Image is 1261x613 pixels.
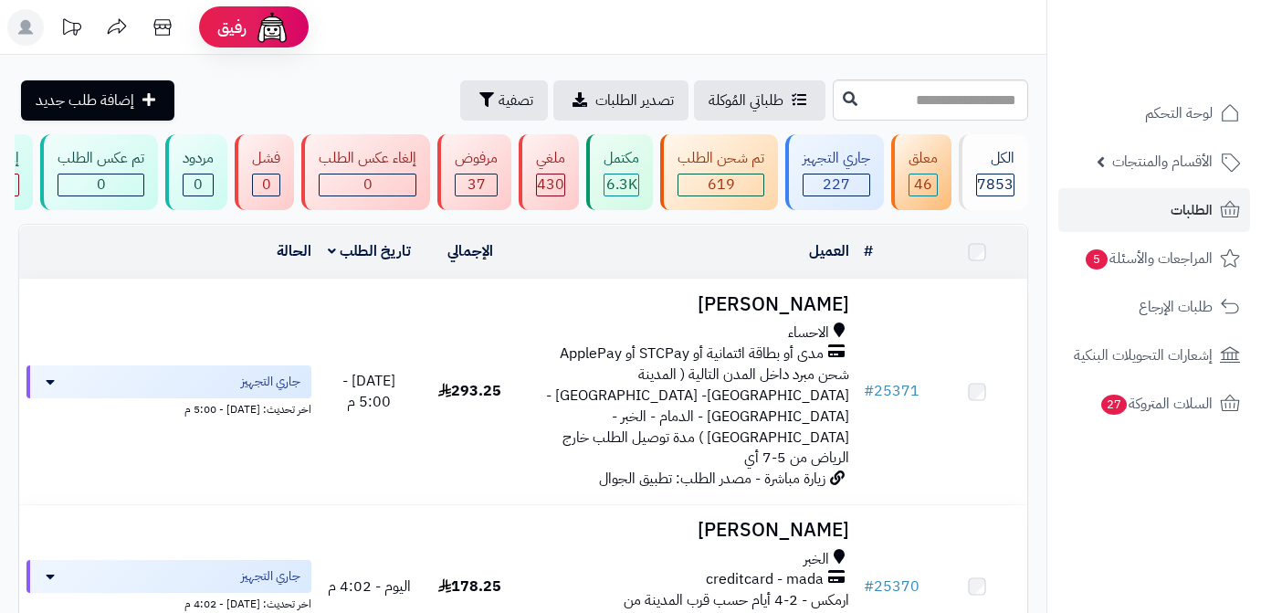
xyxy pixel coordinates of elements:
a: معلق 46 [888,134,955,210]
img: ai-face.png [254,9,290,46]
div: إلغاء عكس الطلب [319,148,416,169]
div: 619 [678,174,763,196]
h3: [PERSON_NAME] [528,520,849,541]
span: 0 [97,174,106,196]
span: الخبر [804,549,829,570]
span: 293.25 [438,380,501,402]
div: مردود [183,148,214,169]
span: السلات المتروكة [1099,391,1213,417]
div: تم عكس الطلب [58,148,144,169]
a: طلباتي المُوكلة [694,80,825,121]
span: 7853 [977,174,1014,196]
a: إضافة طلب جديد [21,80,174,121]
button: تصفية [460,80,548,121]
span: جاري التجهيز [241,567,300,586]
div: جاري التجهيز [803,148,870,169]
div: 46 [909,174,937,196]
a: مكتمل 6.3K [583,134,657,210]
h3: [PERSON_NAME] [528,294,849,315]
a: لوحة التحكم [1058,91,1250,135]
a: #25371 [864,380,919,402]
a: تحديثات المنصة [48,9,94,50]
a: طلبات الإرجاع [1058,285,1250,329]
div: 6308 [604,174,638,196]
div: 37 [456,174,497,196]
div: 0 [184,174,213,196]
span: الطلبات [1171,197,1213,223]
span: 0 [363,174,373,196]
span: 0 [194,174,203,196]
div: 0 [58,174,143,196]
span: إشعارات التحويلات البنكية [1074,343,1213,368]
div: مكتمل [604,148,639,169]
span: طلبات الإرجاع [1139,294,1213,320]
a: تم شحن الطلب 619 [657,134,782,210]
span: 0 [262,174,271,196]
span: لوحة التحكم [1145,100,1213,126]
span: 46 [914,174,932,196]
a: السلات المتروكة27 [1058,382,1250,426]
a: المراجعات والأسئلة5 [1058,237,1250,280]
span: تصفية [499,90,533,111]
span: تصدير الطلبات [595,90,674,111]
span: رفيق [217,16,247,38]
a: # [864,240,873,262]
a: فشل 0 [231,134,298,210]
span: جاري التجهيز [241,373,300,391]
span: 27 [1100,394,1128,416]
a: إشعارات التحويلات البنكية [1058,333,1250,377]
div: اخر تحديث: [DATE] - 4:02 م [26,593,311,612]
a: العميل [809,240,849,262]
span: زيارة مباشرة - مصدر الطلب: تطبيق الجوال [599,468,825,490]
span: المراجعات والأسئلة [1084,246,1213,271]
a: الحالة [277,240,311,262]
a: الطلبات [1058,188,1250,232]
a: تم عكس الطلب 0 [37,134,162,210]
span: اليوم - 4:02 م [328,576,411,597]
span: # [864,576,874,597]
span: 37 [468,174,486,196]
a: ملغي 430 [515,134,583,210]
span: 227 [823,174,850,196]
a: #25370 [864,576,919,597]
span: 6.3K [606,174,637,196]
span: 178.25 [438,576,501,597]
a: جاري التجهيز 227 [782,134,888,210]
a: الإجمالي [447,240,493,262]
div: تم شحن الطلب [678,148,764,169]
div: 0 [253,174,279,196]
a: مرفوض 37 [434,134,515,210]
div: اخر تحديث: [DATE] - 5:00 م [26,398,311,417]
div: معلق [909,148,938,169]
div: مرفوض [455,148,498,169]
img: logo-2.png [1137,14,1244,52]
a: الكل7853 [955,134,1032,210]
span: 430 [537,174,564,196]
span: طلباتي المُوكلة [709,90,783,111]
span: 5 [1085,248,1109,270]
div: ملغي [536,148,565,169]
a: تصدير الطلبات [553,80,688,121]
span: إضافة طلب جديد [36,90,134,111]
div: 0 [320,174,415,196]
span: الاحساء [788,322,829,343]
span: 619 [708,174,735,196]
a: تاريخ الطلب [328,240,411,262]
a: مردود 0 [162,134,231,210]
div: فشل [252,148,280,169]
span: # [864,380,874,402]
div: 227 [804,174,869,196]
div: الكل [976,148,1014,169]
span: الأقسام والمنتجات [1112,149,1213,174]
span: شحن مبرد داخل المدن التالية ( المدينة [GEOGRAPHIC_DATA]- [GEOGRAPHIC_DATA] - [GEOGRAPHIC_DATA] - ... [546,364,849,469]
span: [DATE] - 5:00 م [342,370,395,413]
span: creditcard - mada [706,569,824,590]
a: إلغاء عكس الطلب 0 [298,134,434,210]
span: مدى أو بطاقة ائتمانية أو STCPay أو ApplePay [560,343,824,365]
